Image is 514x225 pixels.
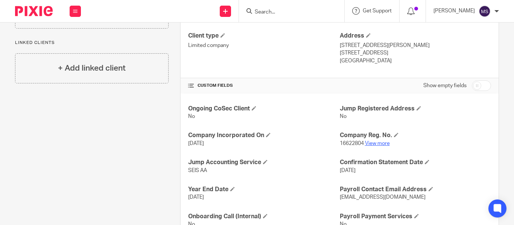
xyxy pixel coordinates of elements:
span: [DATE] [188,141,204,146]
span: 16622804 [340,141,364,146]
p: Limited company [188,42,339,49]
h4: Company Incorporated On [188,131,339,139]
span: [DATE] [340,168,356,173]
h4: Company Reg. No. [340,131,491,139]
p: Linked clients [15,40,169,46]
h4: Jump Accounting Service [188,159,339,166]
h4: Onboarding Call (Internal) [188,213,339,220]
h4: Client type [188,32,339,40]
span: No [188,114,195,119]
img: svg%3E [479,5,491,17]
h4: Address [340,32,491,40]
img: Pixie [15,6,53,16]
h4: Confirmation Statement Date [340,159,491,166]
a: View more [365,141,390,146]
h4: Ongoing CoSec Client [188,105,339,113]
label: Show empty fields [423,82,467,89]
span: [EMAIL_ADDRESS][DOMAIN_NAME] [340,195,426,200]
h4: Payroll Payment Services [340,213,491,220]
span: Get Support [363,8,392,14]
span: [DATE] [188,195,204,200]
input: Search [254,9,322,16]
p: [GEOGRAPHIC_DATA] [340,57,491,65]
span: No [340,114,347,119]
h4: Jump Registered Address [340,105,491,113]
h4: Payroll Contact Email Address [340,186,491,193]
span: SEIS AA [188,168,207,173]
p: [STREET_ADDRESS] [340,49,491,57]
h4: + Add linked client [58,62,126,74]
p: [STREET_ADDRESS][PERSON_NAME] [340,42,491,49]
h4: CUSTOM FIELDS [188,83,339,89]
h4: Year End Date [188,186,339,193]
p: [PERSON_NAME] [433,7,475,15]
